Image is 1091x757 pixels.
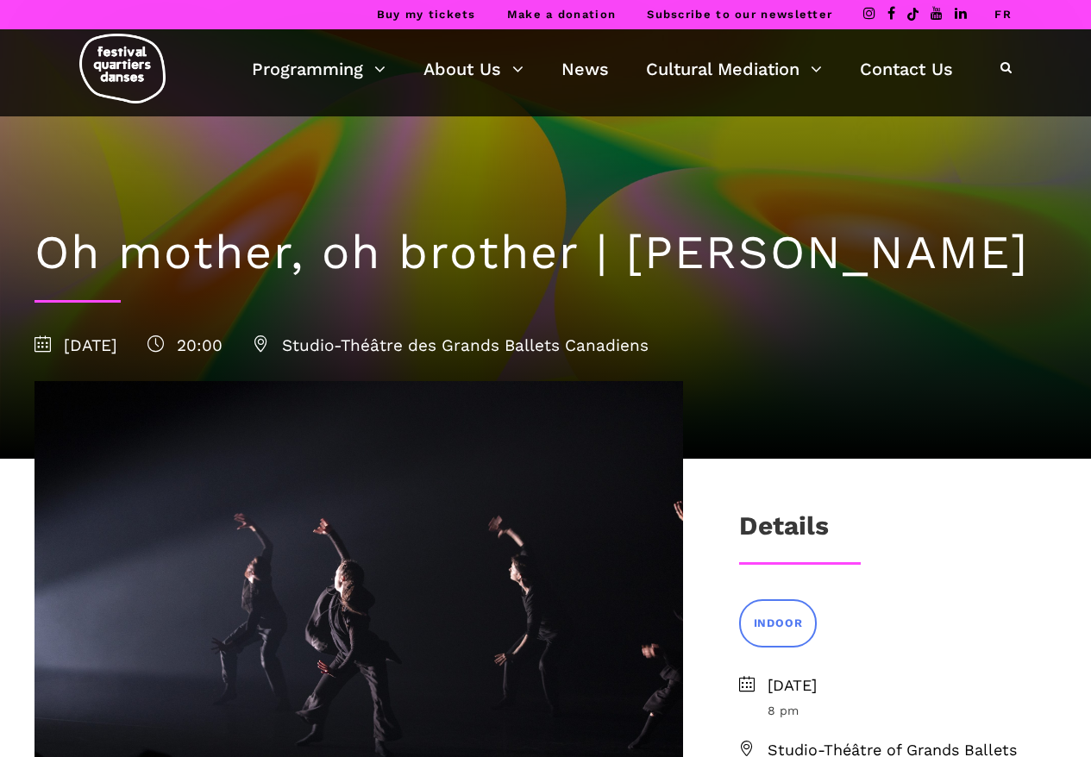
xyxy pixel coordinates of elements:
a: FR [994,8,1012,21]
a: Programming [252,54,386,84]
a: Cultural Mediation [646,54,822,84]
h3: Details [739,510,829,554]
a: Contact Us [860,54,953,84]
h1: Oh mother, oh brother | [PERSON_NAME] [34,225,1057,281]
span: [DATE] [768,673,1057,698]
a: Make a donation [507,8,617,21]
span: INDOOR [754,615,803,633]
span: 8 pm [768,701,1057,720]
a: News [561,54,609,84]
a: INDOOR [739,599,818,647]
span: [DATE] [34,335,117,355]
a: Subscribe to our newsletter [647,8,832,21]
span: Studio-Théâtre des Grands Ballets Canadiens [253,335,649,355]
a: Buy my tickets [377,8,476,21]
img: logo-fqd-med [79,34,166,103]
span: 20:00 [147,335,223,355]
a: About Us [423,54,524,84]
